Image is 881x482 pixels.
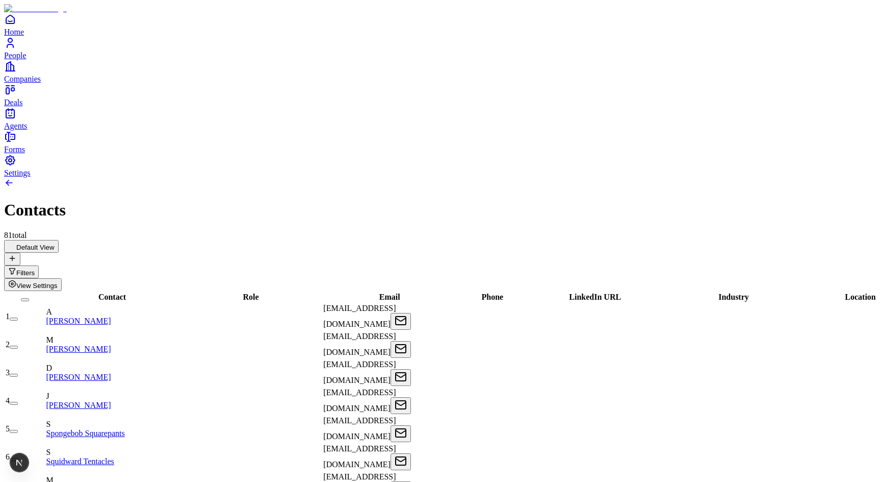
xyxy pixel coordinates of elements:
[46,429,125,438] a: Spongebob Squarepants
[4,266,877,278] div: Open natural language filter
[46,401,111,409] a: [PERSON_NAME]
[6,424,10,433] span: 5
[4,201,877,220] h1: Contacts
[391,425,411,442] button: Open
[4,28,24,36] span: Home
[718,293,749,301] span: Industry
[845,293,875,301] span: Location
[323,304,396,328] span: [EMAIL_ADDRESS][DOMAIN_NAME]
[391,369,411,386] button: Open
[4,37,877,60] a: People
[46,448,171,457] div: S
[98,293,126,301] span: Contact
[4,98,22,107] span: Deals
[243,293,258,301] span: Role
[391,341,411,358] button: Open
[4,278,62,291] button: View Settings
[46,317,111,325] a: [PERSON_NAME]
[6,340,10,349] span: 2
[391,313,411,330] button: Open
[4,154,877,177] a: Settings
[4,145,25,154] span: Forms
[4,75,41,83] span: Companies
[4,266,39,278] button: Open natural language filter
[323,416,396,441] span: [EMAIL_ADDRESS][DOMAIN_NAME]
[6,312,10,321] span: 1
[4,4,67,13] img: Item Brain Logo
[323,444,396,469] span: [EMAIL_ADDRESS][DOMAIN_NAME]
[4,131,877,154] a: Forms
[46,364,171,373] div: D
[379,293,400,301] span: Email
[46,335,171,345] div: M
[4,168,31,177] span: Settings
[6,368,10,377] span: 3
[4,51,27,60] span: People
[46,457,114,466] a: Squidward Tentacles
[4,231,877,240] div: 81 total
[569,293,621,301] span: LinkedIn URL
[6,396,10,405] span: 4
[323,332,396,356] span: [EMAIL_ADDRESS][DOMAIN_NAME]
[323,388,396,413] span: [EMAIL_ADDRESS][DOMAIN_NAME]
[16,282,58,290] span: View Settings
[6,452,10,461] span: 6
[391,453,411,470] button: Open
[4,122,27,130] span: Agents
[323,360,396,384] span: [EMAIL_ADDRESS][DOMAIN_NAME]
[481,293,503,301] span: Phone
[4,240,59,253] button: Default View
[4,84,877,107] a: Deals
[46,373,111,381] a: [PERSON_NAME]
[46,345,111,353] a: [PERSON_NAME]
[391,397,411,414] button: Open
[46,392,171,401] div: J
[46,307,171,317] div: A
[4,107,877,130] a: Agents
[4,60,877,83] a: Companies
[4,13,877,36] a: Home
[46,420,171,429] div: S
